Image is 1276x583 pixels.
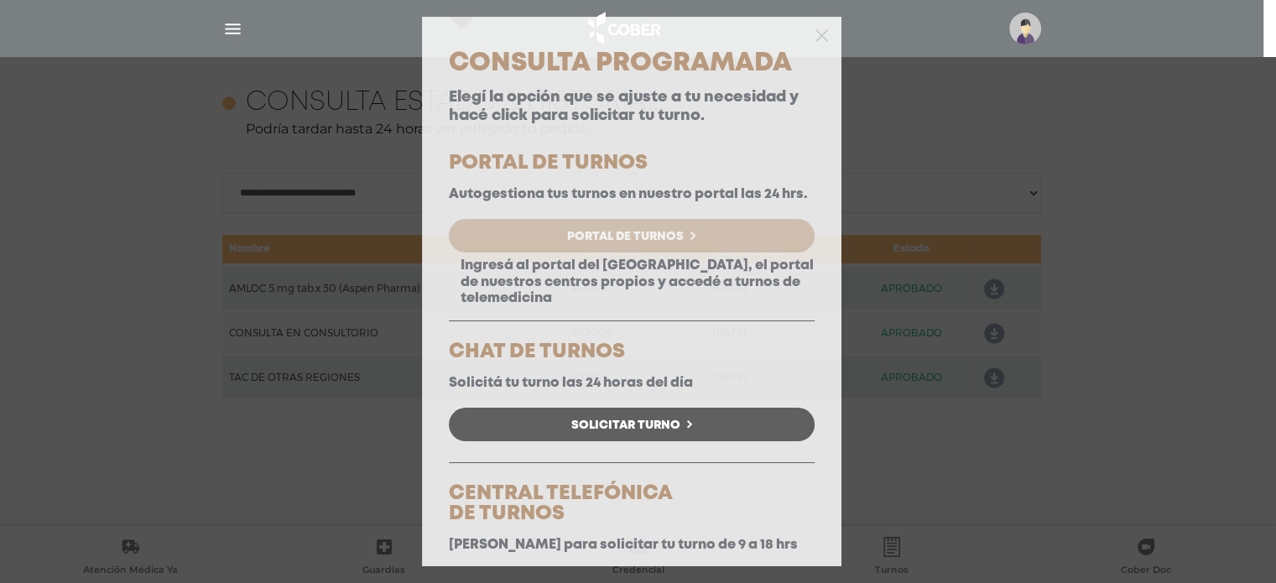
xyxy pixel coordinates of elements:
h5: CENTRAL TELEFÓNICA DE TURNOS [449,484,815,524]
p: Ingresá al portal del [GEOGRAPHIC_DATA], el portal de nuestros centros propios y accedé a turnos ... [449,258,815,306]
p: Solicitá tu turno las 24 horas del día [449,375,815,391]
span: Solicitar Turno [571,419,680,431]
span: Consulta Programada [449,52,792,75]
h5: CHAT DE TURNOS [449,342,815,362]
h5: PORTAL DE TURNOS [449,154,815,174]
p: Elegí la opción que se ajuste a tu necesidad y hacé click para solicitar tu turno. [449,89,815,125]
p: [PERSON_NAME] para solicitar tu turno de 9 a 18 hrs [449,537,815,553]
span: Portal de Turnos [567,231,684,242]
p: Autogestiona tus turnos en nuestro portal las 24 hrs. [449,186,815,202]
a: Portal de Turnos [449,219,815,252]
a: Solicitar Turno [449,408,815,441]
